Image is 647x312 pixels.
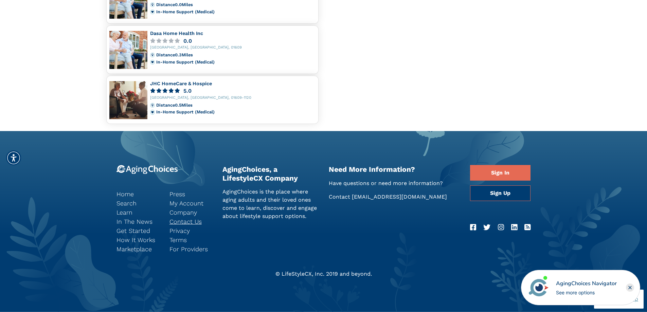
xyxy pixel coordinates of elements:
[150,53,155,57] img: distance.svg
[169,235,212,244] a: Terms
[329,179,460,187] p: Have questions or need more information?
[483,222,490,233] a: Twitter
[150,96,316,100] div: [GEOGRAPHIC_DATA], [GEOGRAPHIC_DATA], 01609-1120
[222,188,319,220] p: AgingChoices is the place where aging adults and their loved ones come to learn, discover and eng...
[156,10,316,14] div: In-Home Support (Medical)
[116,235,159,244] a: How It Works
[156,103,316,108] div: Distance 0.5 Miles
[329,165,460,173] h2: Need More Information?
[116,244,159,254] a: Marketplace
[169,226,212,235] a: Privacy
[470,165,531,181] a: Sign In
[169,217,212,226] a: Contact Us
[352,194,447,200] a: [EMAIL_ADDRESS][DOMAIN_NAME]
[183,38,192,43] div: 0.0
[169,208,212,217] a: Company
[116,217,159,226] a: In The News
[150,45,316,50] div: [GEOGRAPHIC_DATA], [GEOGRAPHIC_DATA], 01609
[222,165,319,182] h2: AgingChoices, a LifestyleCX Company
[116,189,159,199] a: Home
[626,283,634,292] div: Close
[156,60,316,65] div: In-Home Support (Medical)
[169,244,212,254] a: For Providers
[524,222,531,233] a: RSS Feed
[470,185,531,201] a: Sign Up
[527,276,550,299] img: avatar
[150,103,155,108] img: distance.svg
[556,289,617,296] div: See more options
[556,279,617,288] div: AgingChoices Navigator
[150,2,155,7] img: distance.svg
[6,150,21,165] div: Accessibility Menu
[150,88,316,93] a: 5.0
[183,88,192,93] div: 5.0
[156,110,316,114] div: In-Home Support (Medical)
[498,222,504,233] a: Instagram
[116,199,159,208] a: Search
[150,81,212,86] a: JHC HomeCare & Hospice
[156,53,316,57] div: Distance 0.3 Miles
[150,10,155,14] img: primary.svg
[169,199,212,208] a: My Account
[150,60,155,65] img: primary.svg
[150,31,203,36] a: Dasa Home Health Inc
[470,222,476,233] a: Facebook
[150,110,155,114] img: primary.svg
[169,189,212,199] a: Press
[111,270,536,278] div: © LifeStyleCX, Inc. 2019 and beyond.
[116,208,159,217] a: Learn
[329,193,460,201] p: Contact
[116,226,159,235] a: Get Started
[511,222,517,233] a: LinkedIn
[150,38,316,43] a: 0.0
[116,165,178,174] img: 9-logo.svg
[156,2,316,7] div: Distance 0.0 Miles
